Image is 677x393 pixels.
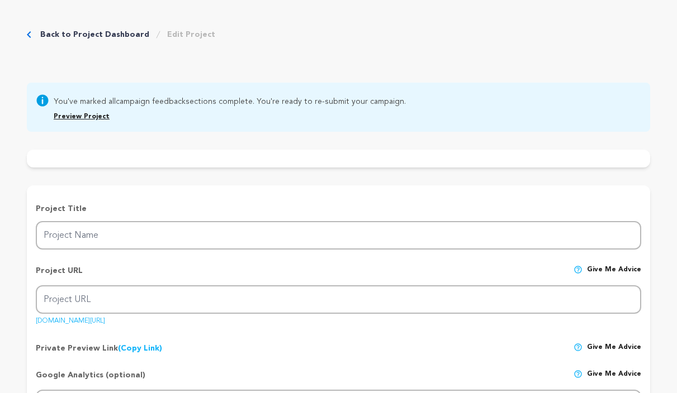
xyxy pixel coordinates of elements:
[36,265,83,285] p: Project URL
[36,313,105,324] a: [DOMAIN_NAME][URL]
[54,113,110,120] a: Preview Project
[27,29,215,40] div: Breadcrumb
[36,343,162,354] p: Private Preview Link
[574,343,583,352] img: help-circle.svg
[36,285,641,314] input: Project URL
[587,265,641,285] span: Give me advice
[167,29,215,40] a: Edit Project
[574,265,583,274] img: help-circle.svg
[574,370,583,378] img: help-circle.svg
[36,370,145,390] p: Google Analytics (optional)
[116,98,186,106] a: campaign feedback
[36,203,641,214] p: Project Title
[587,343,641,354] span: Give me advice
[36,221,641,250] input: Project Name
[54,94,406,107] span: You've marked all sections complete. You're ready to re-submit your campaign.
[40,29,149,40] a: Back to Project Dashboard
[587,370,641,390] span: Give me advice
[118,344,162,352] a: (Copy Link)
